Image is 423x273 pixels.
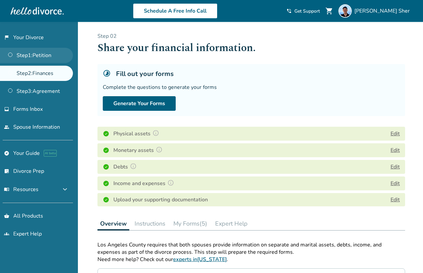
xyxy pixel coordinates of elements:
p: Los Angeles County requires that both spouses provide information on separate and marital assets,... [97,241,405,256]
a: experts in[US_STATE] [173,256,227,263]
img: Completed [103,130,109,137]
span: Forms Inbox [13,105,43,113]
span: explore [4,151,9,156]
a: phone_in_talkGet Support [286,8,320,14]
img: Question Mark [156,146,162,153]
img: Omar Sher [338,4,352,18]
span: menu_book [4,187,9,192]
span: phone_in_talk [286,8,292,14]
img: Completed [103,164,109,170]
button: Edit [391,130,400,138]
img: Completed [103,196,109,203]
span: Resources [4,186,38,193]
span: expand_more [61,185,69,193]
button: Instructions [132,217,168,230]
img: Completed [103,180,109,187]
button: My Forms(5) [171,217,210,230]
span: people [4,124,9,130]
h4: Debts [113,163,139,171]
p: Need more help? Check out our . [97,256,405,263]
p: Step 0 2 [97,33,405,40]
button: Edit [391,179,400,187]
a: Schedule A Free Info Call [133,3,217,19]
h1: Share your financial information. [97,40,405,56]
button: Edit [391,146,400,154]
iframe: Chat Widget [390,241,423,273]
img: Completed [103,147,109,154]
span: [PERSON_NAME] Sher [354,7,412,15]
img: Question Mark [130,163,137,170]
span: list_alt_check [4,169,9,174]
span: AI beta [44,150,57,157]
h4: Physical assets [113,129,161,138]
h4: Monetary assets [113,146,164,155]
button: Generate Your Forms [103,96,176,111]
span: shopping_cart [325,7,333,15]
button: Edit [391,163,400,171]
span: flag_2 [4,35,9,40]
h5: Fill out your forms [116,69,174,78]
span: shopping_basket [4,213,9,219]
span: Get Support [294,8,320,14]
img: Question Mark [152,130,159,136]
span: groups [4,231,9,237]
span: inbox [4,106,9,112]
h4: Upload your supporting documentation [113,196,208,204]
button: Expert Help [212,217,250,230]
button: Overview [97,217,129,231]
div: Complete the questions to generate your forms [103,84,400,91]
h4: Income and expenses [113,179,176,188]
img: Question Mark [167,179,174,186]
a: Edit [391,196,400,203]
